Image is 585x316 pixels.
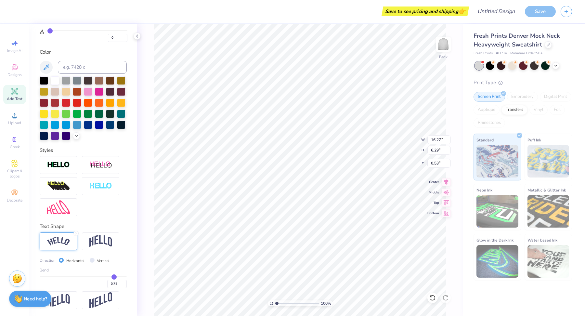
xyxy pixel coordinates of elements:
img: Stroke [47,161,70,169]
img: Puff Ink [527,145,569,178]
input: e.g. 7428 c [58,61,127,74]
span: Water based Ink [527,237,557,244]
img: 3d Illusion [47,181,70,191]
span: Add Text [7,96,22,101]
span: Bend [40,267,49,273]
span: Upload [8,120,21,125]
span: Standard [476,137,494,143]
span: Center [427,180,439,184]
img: Free Distort [47,200,70,214]
span: Image AI [7,48,22,53]
label: Vertical [97,258,110,264]
span: Puff Ink [527,137,541,143]
div: Embroidery [507,92,538,102]
span: Designs [7,72,22,77]
strong: Need help? [24,296,47,302]
div: Transfers [501,105,527,115]
span: Decorate [7,198,22,203]
img: Arch [89,235,112,247]
span: Top [427,201,439,205]
div: Rhinestones [474,118,505,128]
img: Flag [47,294,70,307]
span: Clipart & logos [3,168,26,179]
img: Shadow [89,161,112,169]
span: Fresh Prints [474,51,493,56]
div: Vinyl [529,105,548,115]
img: Rise [89,292,112,308]
span: Bottom [427,211,439,216]
div: Back [439,54,448,60]
div: Print Type [474,79,572,86]
img: Standard [476,145,518,178]
span: Minimum Order: 50 + [510,51,543,56]
input: Untitled Design [472,5,520,18]
span: Glow in the Dark Ink [476,237,513,244]
div: Color [40,48,127,56]
span: Direction [40,257,56,263]
img: Arc [47,237,70,246]
div: Screen Print [474,92,505,102]
label: Horizontal [66,258,85,264]
span: # FP94 [496,51,507,56]
div: Save to see pricing and shipping [383,7,467,16]
img: Back [437,38,450,51]
div: Applique [474,105,500,115]
span: Metallic & Glitter Ink [527,187,566,193]
img: Neon Ink [476,195,518,228]
img: Water based Ink [527,245,569,278]
div: Text Shape [40,223,127,230]
img: Metallic & Glitter Ink [527,195,569,228]
span: Fresh Prints Denver Mock Neck Heavyweight Sweatshirt [474,32,560,48]
span: Greek [10,144,20,150]
span: Neon Ink [476,187,492,193]
span: 100 % [321,300,331,306]
img: Negative Space [89,182,112,190]
span: Middle [427,190,439,195]
div: Foil [550,105,565,115]
div: Digital Print [540,92,571,102]
img: Glow in the Dark Ink [476,245,518,278]
div: Styles [40,147,127,154]
span: 👉 [458,7,465,15]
